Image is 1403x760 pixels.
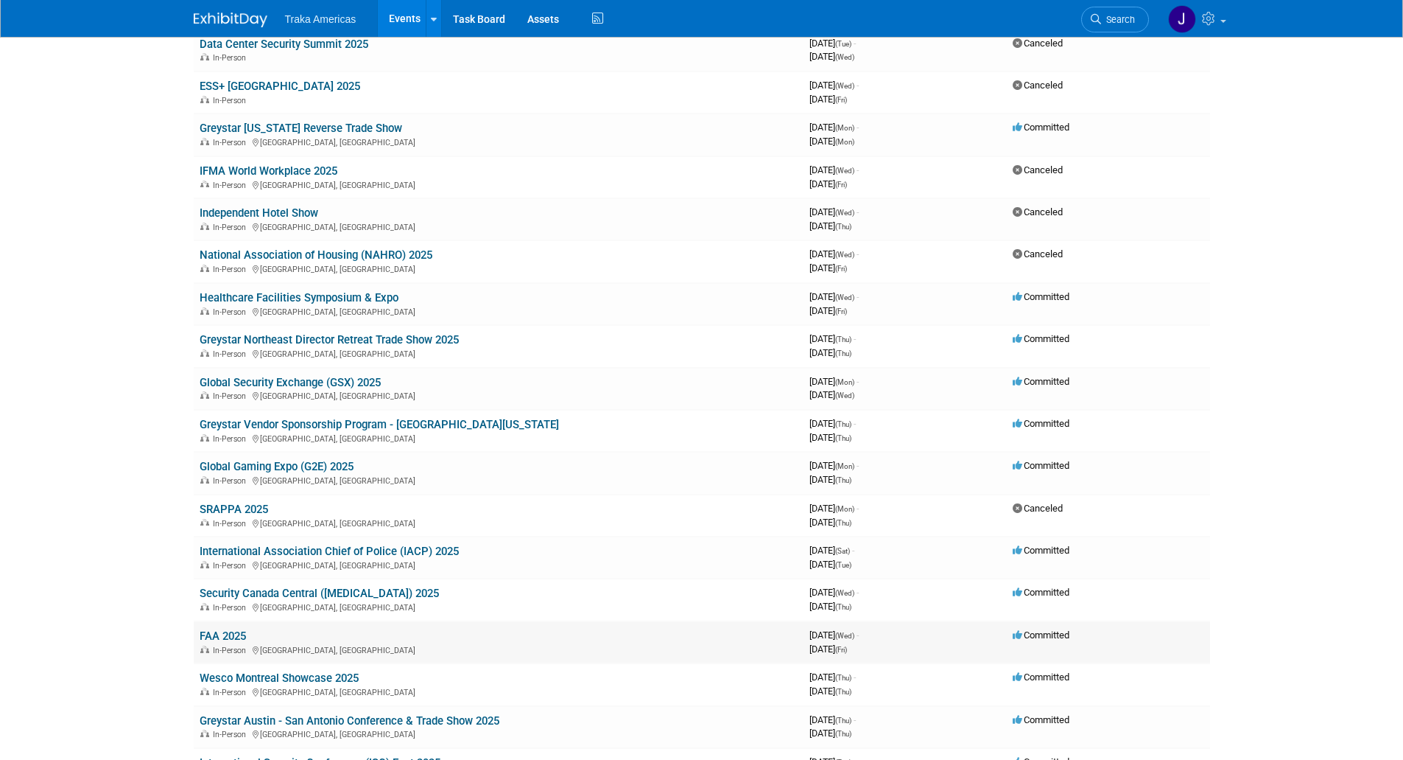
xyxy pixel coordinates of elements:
span: In-Person [213,603,250,613]
span: (Fri) [835,265,847,273]
span: (Thu) [835,730,851,738]
span: [DATE] [809,305,847,316]
span: Committed [1013,418,1069,429]
div: [GEOGRAPHIC_DATA], [GEOGRAPHIC_DATA] [200,136,798,147]
div: [GEOGRAPHIC_DATA], [GEOGRAPHIC_DATA] [200,220,798,232]
span: - [852,545,854,556]
span: In-Person [213,519,250,529]
img: ExhibitDay [194,13,267,27]
span: (Wed) [835,589,854,597]
span: - [857,164,859,175]
span: [DATE] [809,80,859,91]
span: - [857,80,859,91]
div: [GEOGRAPHIC_DATA], [GEOGRAPHIC_DATA] [200,305,798,317]
span: (Mon) [835,138,854,146]
img: In-Person Event [200,519,209,526]
span: - [854,714,856,725]
span: (Thu) [835,519,851,527]
span: [DATE] [809,503,859,514]
span: In-Person [213,476,250,486]
span: [DATE] [809,517,851,528]
span: [DATE] [809,601,851,612]
span: - [857,587,859,598]
span: (Fri) [835,96,847,104]
a: SRAPPA 2025 [200,503,268,516]
span: [DATE] [809,714,856,725]
span: (Wed) [835,293,854,301]
a: Healthcare Facilities Symposium & Expo [200,291,398,304]
span: (Wed) [835,209,854,217]
span: In-Person [213,646,250,655]
span: In-Person [213,223,250,232]
span: Canceled [1013,248,1063,259]
img: In-Person Event [200,391,209,399]
span: Canceled [1013,80,1063,91]
span: - [857,376,859,387]
span: (Fri) [835,181,847,189]
div: [GEOGRAPHIC_DATA], [GEOGRAPHIC_DATA] [200,432,798,444]
span: Committed [1013,291,1069,302]
span: Committed [1013,545,1069,556]
img: In-Person Event [200,561,209,568]
img: In-Person Event [200,138,209,145]
a: National Association of Housing (NAHRO) 2025 [200,248,432,262]
a: Security Canada Central ([MEDICAL_DATA]) 2025 [200,587,439,600]
span: (Thu) [835,688,851,696]
span: [DATE] [809,630,859,641]
span: In-Person [213,349,250,359]
span: In-Person [213,730,250,739]
span: [DATE] [809,432,851,443]
a: Greystar Austin - San Antonio Conference & Trade Show 2025 [200,714,499,728]
span: - [857,460,859,471]
span: [DATE] [809,262,847,273]
span: (Thu) [835,223,851,231]
span: - [854,38,856,49]
span: (Thu) [835,674,851,682]
span: [DATE] [809,460,859,471]
span: Committed [1013,714,1069,725]
span: - [857,503,859,514]
span: In-Person [213,138,250,147]
img: In-Person Event [200,730,209,737]
span: [DATE] [809,94,847,105]
div: [GEOGRAPHIC_DATA], [GEOGRAPHIC_DATA] [200,686,798,697]
div: [GEOGRAPHIC_DATA], [GEOGRAPHIC_DATA] [200,474,798,486]
span: (Thu) [835,603,851,611]
span: In-Person [213,391,250,401]
div: [GEOGRAPHIC_DATA], [GEOGRAPHIC_DATA] [200,347,798,359]
span: - [854,333,856,344]
img: In-Person Event [200,96,209,103]
span: (Thu) [835,335,851,344]
img: In-Person Event [200,646,209,653]
img: In-Person Event [200,265,209,272]
span: [DATE] [809,587,859,598]
span: [DATE] [809,474,851,485]
span: Committed [1013,333,1069,344]
span: (Fri) [835,307,847,315]
img: In-Person Event [200,434,209,442]
span: [DATE] [809,248,859,259]
div: [GEOGRAPHIC_DATA], [GEOGRAPHIC_DATA] [200,389,798,401]
span: [DATE] [809,51,854,62]
img: In-Person Event [200,53,209,60]
a: Wesco Montreal Showcase 2025 [200,672,359,685]
span: - [854,672,856,683]
span: - [857,248,859,259]
span: (Tue) [835,40,851,48]
div: [GEOGRAPHIC_DATA], [GEOGRAPHIC_DATA] [200,178,798,190]
a: ESS+ [GEOGRAPHIC_DATA] 2025 [200,80,360,93]
span: - [857,122,859,133]
span: [DATE] [809,418,856,429]
a: Independent Hotel Show [200,206,318,220]
span: (Thu) [835,349,851,358]
div: [GEOGRAPHIC_DATA], [GEOGRAPHIC_DATA] [200,601,798,613]
div: [GEOGRAPHIC_DATA], [GEOGRAPHIC_DATA] [200,559,798,571]
span: [DATE] [809,122,859,133]
span: (Wed) [835,53,854,61]
div: [GEOGRAPHIC_DATA], [GEOGRAPHIC_DATA] [200,262,798,274]
span: [DATE] [809,136,854,147]
span: Traka Americas [285,13,356,25]
span: Committed [1013,122,1069,133]
span: [DATE] [809,389,854,400]
a: Search [1081,7,1149,32]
